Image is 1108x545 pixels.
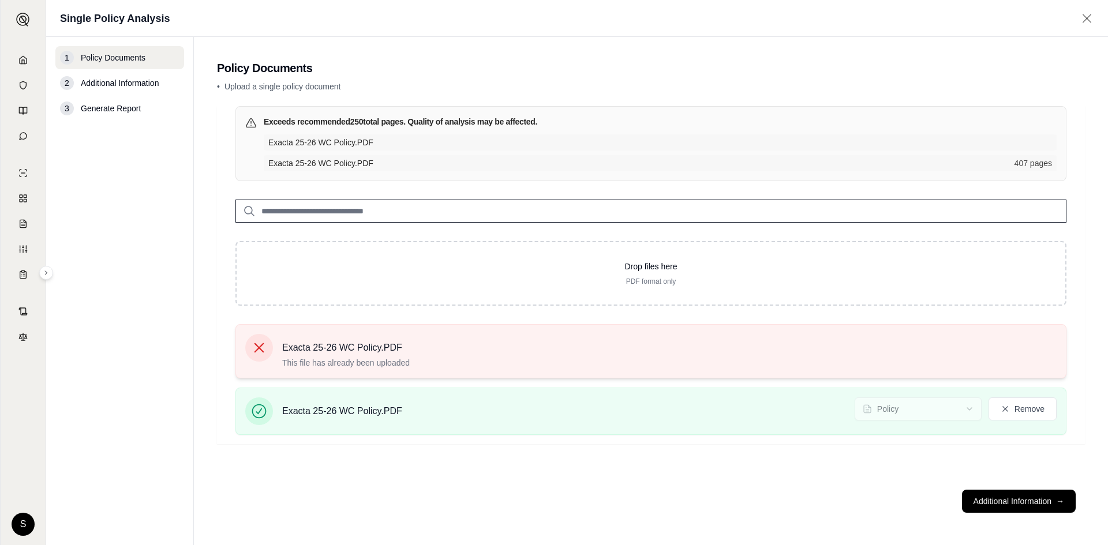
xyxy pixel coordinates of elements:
button: Remove [989,397,1057,420]
a: Custom Report [8,238,39,261]
a: Claim Coverage [8,212,39,235]
span: Exacta 25-26 WC Policy.PDF [268,137,1045,148]
span: Upload a single policy document [224,82,341,91]
span: Generate Report [81,103,141,114]
a: Coverage Table [8,263,39,286]
h1: Single Policy Analysis [60,10,170,27]
a: Legal Search Engine [8,325,39,348]
h3: Exceeds recommended 250 total pages. Quality of analysis may be affected. [264,116,537,127]
span: • [217,82,220,91]
button: Additional Information→ [962,490,1076,513]
button: Expand sidebar [12,8,35,31]
div: S [12,513,35,536]
a: Contract Analysis [8,300,39,323]
a: Home [8,48,39,72]
span: This file has already been uploaded [282,357,410,369]
span: Exacta 25-26 WC Policy.PDF [282,341,410,355]
span: Exacta 25-26 WC Policy.PDF [268,157,1008,169]
span: → [1056,495,1064,507]
a: Documents Vault [8,74,39,97]
h2: Policy Documents [217,60,1085,76]
div: 3 [60,102,74,115]
div: 2 [60,76,74,90]
a: Single Policy [8,161,39,185]
a: Prompt Library [8,99,39,122]
p: PDF format only [255,277,1047,286]
span: 407 pages [1015,157,1052,169]
div: 1 [60,51,74,65]
span: Policy Documents [81,52,145,63]
button: Expand sidebar [39,266,53,280]
span: Additional Information [81,77,159,89]
span: Exacta 25-26 WC Policy.PDF [282,404,402,418]
a: Policy Comparisons [8,187,39,210]
p: Drop files here [255,261,1047,272]
a: Chat [8,125,39,148]
img: Expand sidebar [16,13,30,27]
